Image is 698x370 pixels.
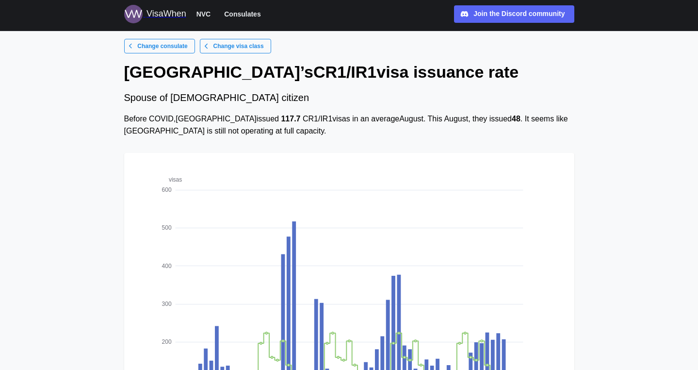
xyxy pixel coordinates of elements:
img: Logo for VisaWhen [124,5,143,23]
span: Consulates [224,8,260,20]
button: Consulates [220,8,265,20]
div: Before COVID, [GEOGRAPHIC_DATA] issued CR1/IR1 visas in an average August . This August , they is... [124,113,574,137]
a: Logo for VisaWhen VisaWhen [124,5,186,23]
text: visas [168,176,181,183]
a: Change consulate [124,39,195,53]
text: 200 [162,338,171,345]
text: 600 [162,186,171,193]
div: Join the Discord community [473,9,565,19]
text: 400 [162,262,171,269]
span: NVC [196,8,211,20]
a: Change visa class [200,39,271,53]
strong: 117.7 [281,115,300,123]
span: Change visa class [213,39,264,53]
strong: 48 [512,115,520,123]
text: 500 [162,224,171,231]
a: Join the Discord community [454,5,574,23]
span: Change consulate [137,39,187,53]
h1: [GEOGRAPHIC_DATA] ’s CR1/IR1 visa issuance rate [124,61,574,83]
button: NVC [192,8,215,20]
text: 300 [162,301,171,307]
div: VisaWhen [146,7,186,21]
div: Spouse of [DEMOGRAPHIC_DATA] citizen [124,90,574,105]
